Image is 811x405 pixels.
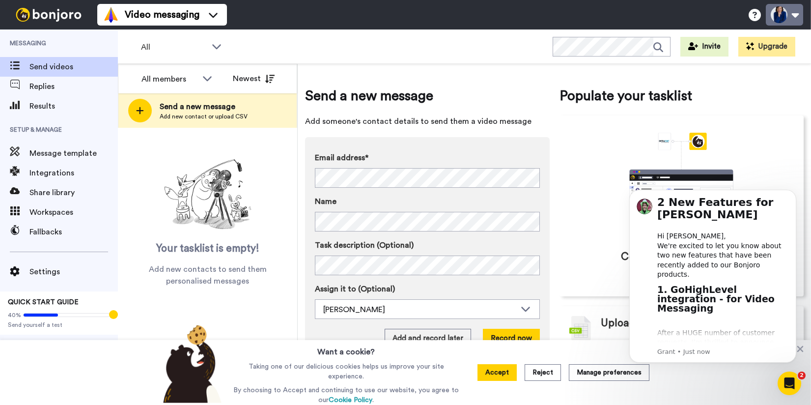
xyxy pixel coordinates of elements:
[29,187,118,199] span: Share library
[569,364,649,381] button: Manage preferences
[559,86,804,106] span: Populate your tasklist
[109,310,118,319] div: Tooltip anchor
[141,41,207,53] span: All
[305,116,550,127] span: Add someone's contact details to send them a video message
[29,81,118,92] span: Replies
[154,324,227,403] img: bear-with-cookie.png
[569,316,591,341] img: csv-grey.png
[141,73,197,85] div: All members
[798,372,806,379] span: 2
[133,263,282,287] span: Add new contacts to send them personalised messages
[8,321,110,329] span: Send yourself a test
[315,152,540,164] label: Email address*
[231,362,461,381] p: Taking one of our delicious cookies helps us improve your site experience.
[323,304,516,316] div: [PERSON_NAME]
[8,311,21,319] span: 40%
[8,299,79,306] span: QUICK START GUIDE
[778,372,801,395] iframe: Intercom live chat
[315,239,540,251] label: Task description (Optional)
[29,100,118,112] span: Results
[317,340,375,358] h3: Want a cookie?
[525,364,561,381] button: Reject
[29,206,118,218] span: Workspaces
[483,329,540,348] button: Record now
[160,101,248,113] span: Send a new message
[315,196,336,207] span: Name
[608,133,755,240] div: animation
[738,37,795,57] button: Upgrade
[680,37,728,57] button: Invite
[477,364,517,381] button: Accept
[29,266,118,278] span: Settings
[29,167,118,179] span: Integrations
[315,283,540,295] label: Assign it to (Optional)
[29,147,118,159] span: Message template
[305,86,550,106] span: Send a new message
[601,250,762,279] span: Connect an integration to automate your list
[160,113,248,120] span: Add new contact or upload CSV
[156,241,259,256] span: Your tasklist is empty!
[615,175,811,378] iframe: Intercom notifications message
[103,7,119,23] img: vm-color.svg
[329,397,372,404] a: Cookie Policy
[385,329,471,348] button: Add and record later
[601,316,658,331] span: Upload CSV
[125,8,199,22] span: Video messaging
[225,69,282,88] button: Newest
[12,8,85,22] img: bj-logo-header-white.svg
[231,385,461,405] p: By choosing to Accept and continuing to use our website, you agree to our .
[29,61,118,73] span: Send videos
[29,226,118,238] span: Fallbacks
[159,155,257,234] img: ready-set-action.png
